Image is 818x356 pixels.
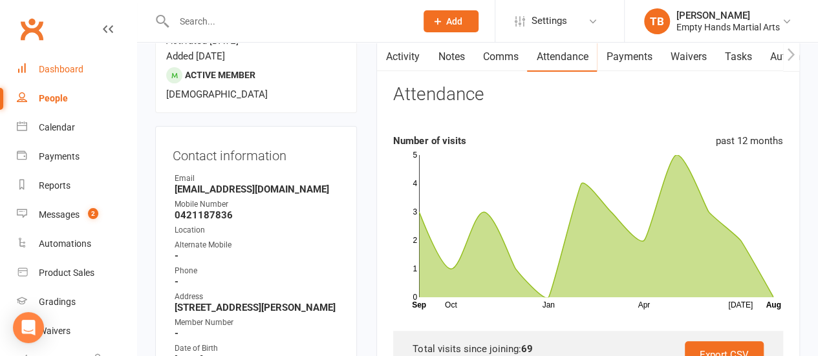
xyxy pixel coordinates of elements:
strong: - [175,276,339,288]
a: Comms [473,42,527,72]
div: Email [175,173,339,185]
strong: 0421187836 [175,209,339,221]
strong: [EMAIL_ADDRESS][DOMAIN_NAME] [175,183,339,195]
div: People [39,93,68,103]
div: Messages [39,209,80,220]
div: Alternate Mobile [175,239,339,251]
div: Gradings [39,297,76,307]
div: Date of Birth [175,342,339,355]
div: [PERSON_NAME] [676,10,780,21]
span: 2 [88,208,98,219]
div: Payments [39,151,80,162]
h3: Attendance [393,85,483,105]
a: People [17,84,136,113]
div: Address [175,291,339,303]
time: Added [DATE] [166,50,225,62]
span: Active member [185,70,255,80]
a: Payments [17,142,136,171]
a: Notes [429,42,473,72]
span: Add [446,16,462,26]
span: Settings [532,6,567,36]
a: Activity [377,42,429,72]
a: Messages 2 [17,200,136,229]
strong: [STREET_ADDRESS][PERSON_NAME] [175,302,339,313]
strong: - [175,250,339,262]
button: Add [424,10,479,32]
div: Waivers [39,326,70,336]
span: [DEMOGRAPHIC_DATA] [166,89,268,100]
div: Calendar [39,122,75,132]
a: Automations [17,229,136,258]
div: Location [175,224,339,236]
a: Clubworx [16,13,48,45]
a: Reports [17,171,136,200]
a: Waivers [661,42,715,72]
a: Waivers [17,317,136,346]
a: Attendance [527,42,597,72]
strong: 69 [521,343,532,355]
div: TB [644,8,670,34]
div: Automations [39,238,91,249]
a: Product Sales [17,258,136,288]
div: Dashboard [39,64,83,74]
div: Phone [175,265,339,277]
a: Gradings [17,288,136,317]
div: past 12 months [716,133,783,149]
div: Reports [39,180,70,191]
input: Search... [170,12,407,30]
a: Calendar [17,113,136,142]
h3: Contact information [173,143,339,163]
a: Tasks [715,42,760,72]
strong: Number of visits [393,135,466,147]
a: Payments [597,42,661,72]
a: Dashboard [17,55,136,84]
div: Empty Hands Martial Arts [676,21,780,33]
div: Product Sales [39,267,94,278]
div: Open Intercom Messenger [13,312,44,343]
div: Member Number [175,317,339,329]
strong: - [175,328,339,339]
div: Mobile Number [175,198,339,211]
